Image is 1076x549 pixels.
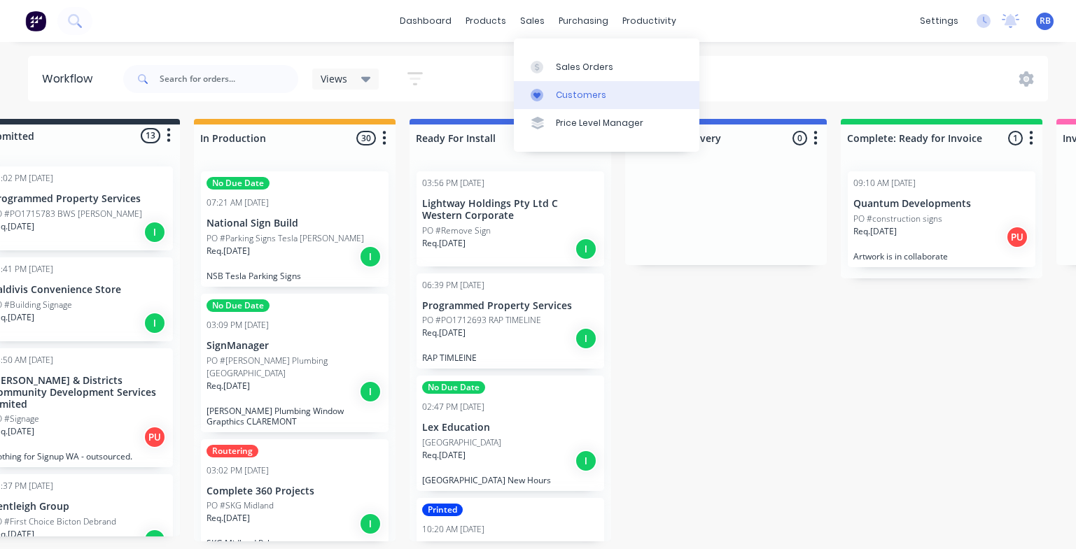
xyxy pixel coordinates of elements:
p: National Sign Build [207,218,383,229]
a: Sales Orders [514,52,699,80]
div: No Due Date [207,299,270,312]
div: 06:39 PM [DATE]Programmed Property ServicesPO #PO1712693 RAP TIMELINEReq.[DATE]IRAP TIMLEINE [417,273,604,369]
p: NSB Tesla Parking Signs [207,271,383,281]
div: 03:02 PM [DATE] [207,464,269,477]
div: I [144,221,166,243]
div: I [575,450,597,472]
div: Price Level Manager [556,117,643,129]
input: Search for orders... [160,65,298,93]
p: Lex Education [422,422,599,434]
p: Programmed Property Services [422,300,599,312]
p: [GEOGRAPHIC_DATA] [422,436,501,449]
p: Quantum Developments [853,198,1030,210]
div: Customers [556,89,606,101]
p: Artwork is in collaborate [853,251,1030,262]
a: Price Level Manager [514,109,699,137]
div: 09:10 AM [DATE] [853,177,916,190]
div: I [575,238,597,260]
div: Printed [422,504,463,516]
div: I [359,245,382,268]
p: Req. [DATE] [422,449,466,462]
p: PO #PO1712693 RAP TIMELINE [422,314,541,327]
a: dashboard [393,10,459,31]
div: No Due Date07:21 AM [DATE]National Sign BuildPO #Parking Signs Tesla [PERSON_NAME]Req.[DATE]INSB ... [201,171,389,287]
div: I [144,312,166,334]
div: No Due Date03:09 PM [DATE]SignManagerPO #[PERSON_NAME] Plumbing [GEOGRAPHIC_DATA]Req.[DATE]I[PERS... [201,294,389,432]
p: Req. [DATE] [853,225,897,238]
img: Factory [25,10,46,31]
div: 03:09 PM [DATE] [207,319,269,331]
div: purchasing [552,10,615,31]
p: SignManager [207,340,383,352]
p: PO #construction signs [853,213,942,225]
p: Lightway Holdings Pty Ltd C Western Corporate [422,198,599,222]
div: 03:56 PM [DATE] [422,177,484,190]
div: Sales Orders [556,61,613,73]
div: settings [913,10,965,31]
span: RB [1040,15,1051,27]
div: Routering [207,445,258,457]
p: Req. [DATE] [207,245,250,257]
div: I [359,380,382,403]
div: productivity [615,10,683,31]
span: Views [321,71,347,86]
div: 09:10 AM [DATE]Quantum DevelopmentsPO #construction signsReq.[DATE]PUArtwork is in collaborate [848,171,1035,267]
div: 03:56 PM [DATE]Lightway Holdings Pty Ltd C Western CorporatePO #Remove SignReq.[DATE]I [417,171,604,266]
div: I [359,513,382,535]
p: PO #SKG Midland [207,499,274,512]
div: No Due Date [422,381,485,394]
div: 07:21 AM [DATE] [207,197,269,209]
p: Complete 360 Projects [207,485,383,497]
p: PO #Parking Signs Tesla [PERSON_NAME] [207,232,364,245]
p: Req. [DATE] [207,512,250,525]
a: Customers [514,81,699,109]
div: PU [144,426,166,448]
div: Workflow [42,71,99,87]
div: 10:20 AM [DATE] [422,523,484,536]
div: 06:39 PM [DATE] [422,279,484,292]
div: products [459,10,513,31]
div: No Due Date02:47 PM [DATE]Lex Education[GEOGRAPHIC_DATA]Req.[DATE]I[GEOGRAPHIC_DATA] New Hours [417,376,604,491]
p: PO #[PERSON_NAME] Plumbing [GEOGRAPHIC_DATA] [207,355,383,380]
p: SKG Midland Pylon [207,538,383,548]
div: No Due Date [207,177,270,190]
div: I [575,327,597,350]
p: Req. [DATE] [422,327,466,339]
p: RAP TIMLEINE [422,352,599,363]
div: 02:47 PM [DATE] [422,401,484,413]
p: [GEOGRAPHIC_DATA] New Hours [422,475,599,485]
div: sales [513,10,552,31]
p: [PERSON_NAME] Plumbing Window Grapthics CLAREMONT [207,406,383,427]
div: PU [1006,226,1028,248]
p: Req. [DATE] [422,237,466,250]
p: Req. [DATE] [207,380,250,392]
p: PO #Remove Sign [422,224,491,237]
